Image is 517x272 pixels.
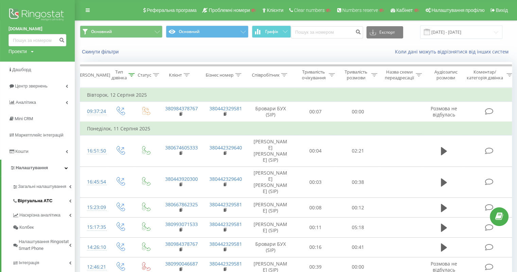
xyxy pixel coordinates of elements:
[465,69,505,81] div: Коментар/категорія дзвінка
[252,72,279,78] div: Співробітник
[247,218,294,237] td: [PERSON_NAME] (SIP)
[209,176,242,182] a: 380442329640
[396,7,413,13] span: Кабінет
[209,260,242,267] a: 380442329581
[165,221,198,227] a: 380993071533
[87,105,101,118] div: 09:37:24
[337,237,379,257] td: 00:41
[247,135,294,166] td: [PERSON_NAME] [PERSON_NAME] (SIP)
[294,237,337,257] td: 00:16
[87,201,101,214] div: 15:23:09
[8,26,66,32] a: [DOMAIN_NAME]
[265,29,278,34] span: Графік
[87,241,101,254] div: 14:26:10
[8,7,66,24] img: Ringostat logo
[294,102,337,122] td: 00:07
[18,197,52,204] span: Віртуальна АТС
[80,49,122,55] button: Скинути фільтри
[12,67,31,72] span: Дашборд
[15,116,33,121] span: Mini CRM
[19,238,69,252] span: Налаштування Ringostat Smart Phone
[12,207,75,221] a: Наскрізна аналітика
[294,135,337,166] td: 00:04
[12,234,75,255] a: Налаштування Ringostat Smart Phone
[87,221,101,234] div: 15:17:35
[247,102,294,122] td: Бровари БУХ (SIP)
[496,7,508,13] span: Вихід
[431,105,457,118] span: Розмова не відбулась
[15,149,28,154] span: Кошти
[252,26,291,38] button: Графік
[343,69,369,81] div: Тривалість розмови
[165,201,198,208] a: 380667862325
[209,241,242,247] a: 380442329581
[209,7,250,13] span: Проблемні номери
[247,198,294,218] td: [PERSON_NAME] (SIP)
[16,100,36,105] span: Аналiтика
[294,198,337,218] td: 00:08
[12,221,75,234] a: Колбек
[19,212,61,219] span: Наскрізна аналітика
[12,193,75,207] a: Віртуальна АТС
[294,218,337,237] td: 00:11
[16,165,48,170] span: Налаштування
[337,102,379,122] td: 00:00
[247,166,294,198] td: [PERSON_NAME] [PERSON_NAME] (SIP)
[19,224,34,231] span: Колбек
[337,135,379,166] td: 02:21
[12,178,75,193] a: Загальні налаштування
[147,7,197,13] span: Реферальна програма
[111,69,127,81] div: Тип дзвінка
[19,259,39,266] span: Інтеграція
[206,72,234,78] div: Бізнес номер
[337,166,379,198] td: 00:38
[429,69,462,81] div: Аудіозапис розмови
[1,160,75,176] a: Налаштування
[342,7,378,13] span: Numbers reserve
[12,255,75,269] a: Інтеграція
[209,105,242,112] a: 380442329581
[80,122,515,135] td: Понеділок, 11 Серпня 2025
[300,69,327,81] div: Тривалість очікування
[80,26,162,38] button: Основний
[165,260,198,267] a: 380990046687
[294,7,325,13] span: Clear numbers
[165,176,198,182] a: 380443920300
[337,218,379,237] td: 05:18
[366,26,403,38] button: Експорт
[385,69,414,81] div: Назва схеми переадресації
[76,72,110,78] div: [PERSON_NAME]
[294,166,337,198] td: 00:03
[87,144,101,158] div: 16:51:50
[247,237,294,257] td: Бровари БУХ (SIP)
[18,183,66,190] span: Загальні налаштування
[337,198,379,218] td: 00:12
[267,7,283,13] span: Клієнти
[138,72,151,78] div: Статус
[209,221,242,227] a: 380442329581
[395,48,512,55] a: Коли дані можуть відрізнятися вiд інших систем
[87,175,101,189] div: 16:45:54
[91,29,112,34] span: Основний
[15,132,64,138] span: Маркетплейс інтеграцій
[166,26,248,38] button: Основний
[431,7,484,13] span: Налаштування профілю
[8,34,66,46] input: Пошук за номером
[209,201,242,208] a: 380442329581
[209,144,242,151] a: 380442329640
[165,105,198,112] a: 380984378767
[169,72,182,78] div: Клієнт
[8,48,27,55] div: Проекти
[291,26,363,38] input: Пошук за номером
[165,144,198,151] a: 380674605333
[15,83,48,89] span: Центр звернень
[165,241,198,247] a: 380984378767
[80,88,515,102] td: Вівторок, 12 Серпня 2025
